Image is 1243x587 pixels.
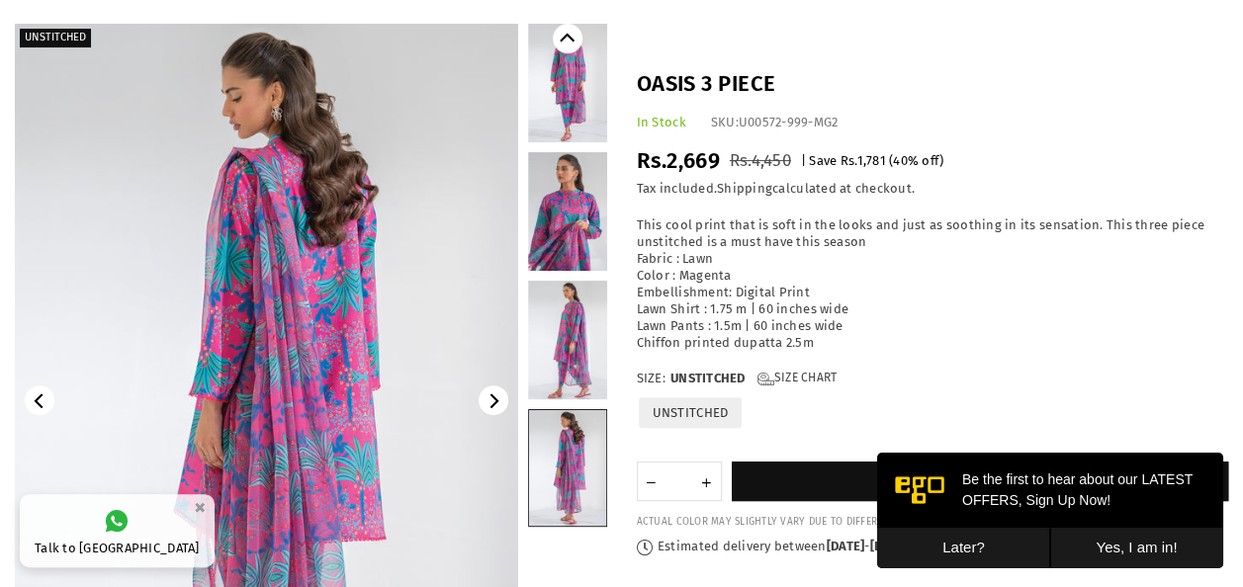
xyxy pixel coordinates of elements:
[877,453,1223,567] iframe: webpush-onsite
[637,372,1229,388] label: Size:
[732,462,1229,502] button: Add to cart
[827,540,865,554] time: [DATE]
[670,372,746,388] span: UNSTITCHED
[637,396,745,431] label: UNSTITCHED
[637,462,722,502] quantity-input: Quantity
[730,150,791,171] span: Rs.4,450
[801,153,806,168] span: |
[637,69,1229,100] h1: Oasis 3 piece
[637,181,1229,198] div: Tax included. calculated at checkout.
[841,153,886,168] span: Rs.1,781
[809,153,837,168] span: Save
[479,385,508,415] button: Next
[173,75,346,116] button: Yes, I am in!
[637,517,1229,530] div: ACTUAL COLOR MAY SLIGHTLY VARY DUE TO DIFFERENT LIGHTS
[756,372,837,388] a: Size Chart
[711,115,839,131] div: SKU:
[739,115,839,129] span: U00572-999-MG2
[20,494,215,567] a: Talk to [GEOGRAPHIC_DATA]
[717,181,772,197] a: Shipping
[637,115,686,129] span: In Stock
[637,217,1229,351] div: This cool print that is soft in the looks and just as soothing in its sensation. This three piece...
[553,24,582,53] button: Previous
[20,29,91,47] label: Unstitched
[637,147,720,174] span: Rs.2,669
[188,491,212,524] button: ×
[893,153,908,168] span: 40
[25,385,54,415] button: Previous
[889,153,943,168] span: ( % off)
[869,540,908,554] time: [DATE]
[637,540,1229,556] p: Estimated delivery between - .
